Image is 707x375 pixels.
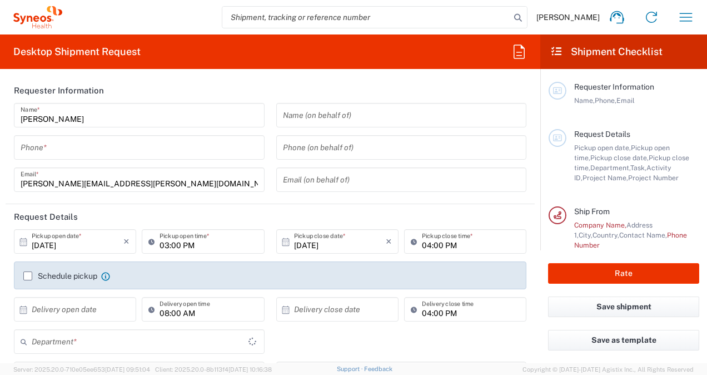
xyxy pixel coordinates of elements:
[105,366,150,373] span: [DATE] 09:51:04
[574,207,610,216] span: Ship From
[582,174,628,182] span: Project Name,
[536,12,600,22] span: [PERSON_NAME]
[574,96,595,105] span: Name,
[14,85,104,96] h2: Requester Information
[337,366,365,372] a: Support
[548,330,699,351] button: Save as template
[228,366,272,373] span: [DATE] 10:16:38
[595,96,616,105] span: Phone,
[574,82,654,91] span: Requester Information
[522,364,694,374] span: Copyright © [DATE]-[DATE] Agistix Inc., All Rights Reserved
[13,45,141,58] h2: Desktop Shipment Request
[548,263,699,284] button: Rate
[579,231,593,239] span: City,
[574,130,630,139] span: Request Details
[14,211,78,223] h2: Request Details
[13,366,150,373] span: Server: 2025.20.0-710e05ee653
[616,96,635,105] span: Email
[155,366,272,373] span: Client: 2025.20.0-8b113f4
[548,297,699,317] button: Save shipment
[628,174,679,182] span: Project Number
[123,233,130,250] i: ×
[550,45,663,58] h2: Shipment Checklist
[619,231,667,239] span: Contact Name,
[593,231,619,239] span: Country,
[630,164,646,172] span: Task,
[590,164,630,172] span: Department,
[364,366,392,372] a: Feedback
[386,233,392,250] i: ×
[590,154,649,162] span: Pickup close date,
[574,221,626,229] span: Company Name,
[222,7,510,28] input: Shipment, tracking or reference number
[23,272,97,280] label: Schedule pickup
[574,144,631,152] span: Pickup open date,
